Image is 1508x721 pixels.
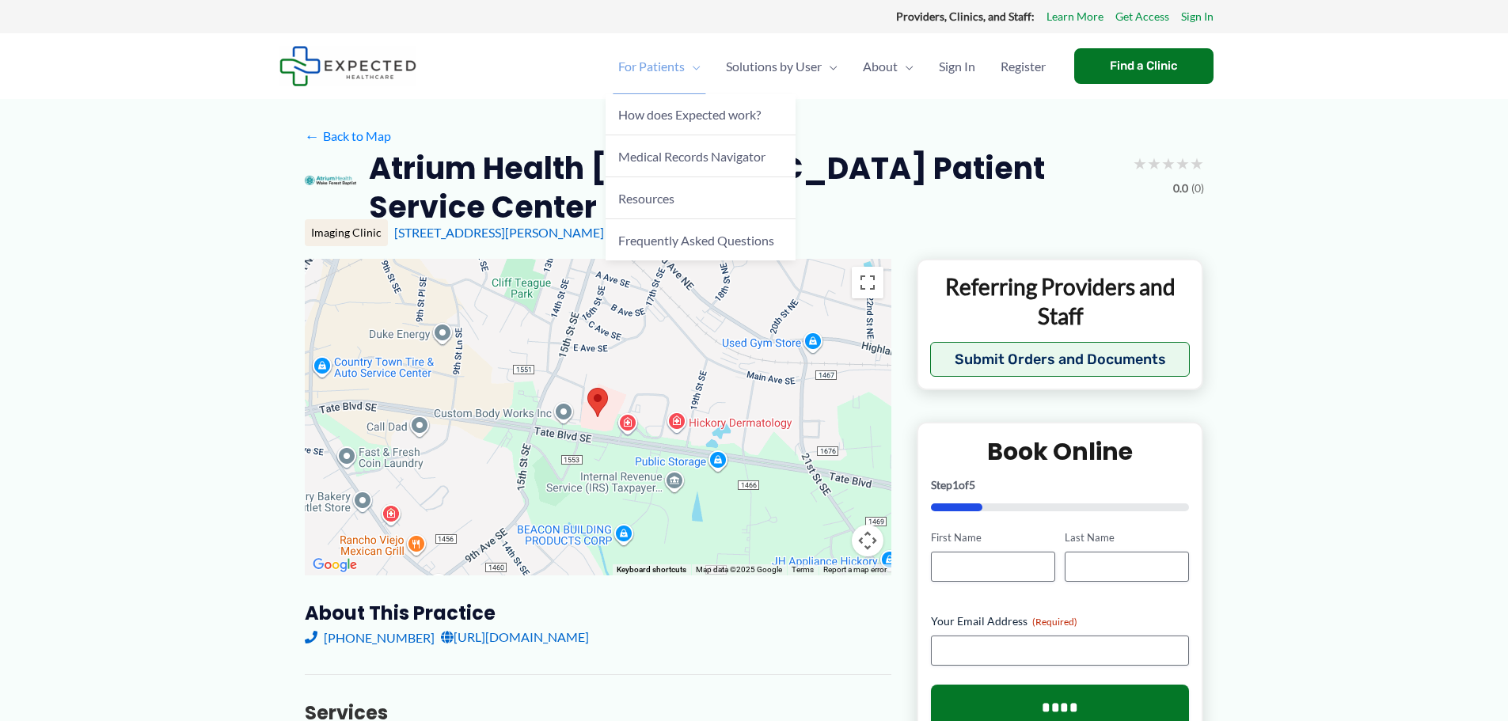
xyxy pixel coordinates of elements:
a: Medical Records Navigator [606,135,796,177]
span: ★ [1133,149,1147,178]
span: Frequently Asked Questions [618,233,774,248]
a: Solutions by UserMenu Toggle [713,39,850,94]
span: Menu Toggle [822,39,838,94]
p: Step of [931,480,1190,491]
button: Submit Orders and Documents [930,342,1191,377]
a: Sign In [926,39,988,94]
label: First Name [931,530,1055,545]
a: [STREET_ADDRESS][PERSON_NAME] [394,225,604,240]
label: Your Email Address [931,613,1190,629]
span: 5 [969,478,975,491]
span: Menu Toggle [898,39,914,94]
button: Keyboard shortcuts [617,564,686,575]
a: Open this area in Google Maps (opens a new window) [309,555,361,575]
a: Get Access [1115,6,1169,27]
a: ←Back to Map [305,124,391,148]
span: ★ [1161,149,1176,178]
nav: Primary Site Navigation [606,39,1058,94]
h2: Book Online [931,436,1190,467]
span: Medical Records Navigator [618,149,765,164]
span: Sign In [939,39,975,94]
a: Report a map error [823,565,887,574]
a: Register [988,39,1058,94]
button: Toggle fullscreen view [852,267,883,298]
span: (0) [1191,178,1204,199]
img: Expected Healthcare Logo - side, dark font, small [279,46,416,86]
a: [URL][DOMAIN_NAME] [441,625,589,649]
span: Resources [618,191,674,206]
h3: About this practice [305,601,891,625]
a: For PatientsMenu Toggle [606,39,713,94]
label: Last Name [1065,530,1189,545]
img: Google [309,555,361,575]
span: How does Expected work? [618,107,761,122]
h2: Atrium Health [GEOGRAPHIC_DATA] Patient Service Center [369,149,1119,227]
span: ★ [1147,149,1161,178]
button: Map camera controls [852,525,883,556]
a: Sign In [1181,6,1214,27]
span: Register [1001,39,1046,94]
span: (Required) [1032,616,1077,628]
span: ← [305,128,320,143]
a: Frequently Asked Questions [606,219,796,260]
a: Find a Clinic [1074,48,1214,84]
span: ★ [1176,149,1190,178]
span: Menu Toggle [685,39,701,94]
span: 0.0 [1173,178,1188,199]
a: How does Expected work? [606,94,796,136]
a: Learn More [1046,6,1103,27]
strong: Providers, Clinics, and Staff: [896,9,1035,23]
a: Resources [606,177,796,219]
div: Imaging Clinic [305,219,388,246]
span: Solutions by User [726,39,822,94]
span: About [863,39,898,94]
span: Map data ©2025 Google [696,565,782,574]
span: 1 [952,478,959,491]
p: Referring Providers and Staff [930,272,1191,330]
span: For Patients [618,39,685,94]
a: [PHONE_NUMBER] [305,625,435,649]
a: AboutMenu Toggle [850,39,926,94]
a: Terms (opens in new tab) [792,565,814,574]
span: ★ [1190,149,1204,178]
